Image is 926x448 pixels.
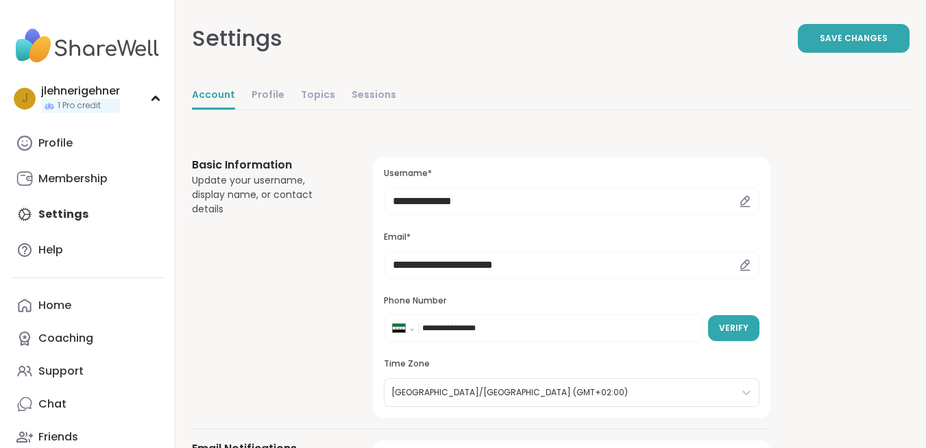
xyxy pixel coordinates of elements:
button: Verify [708,315,759,341]
div: Coaching [38,331,93,346]
span: 1 Pro credit [58,100,101,112]
a: Membership [11,162,164,195]
a: Help [11,234,164,266]
a: Support [11,355,164,388]
button: Save Changes [798,24,910,53]
div: jlehnerigehner [41,84,120,99]
img: ShareWell Nav Logo [11,22,164,70]
div: Membership [38,171,108,186]
a: Profile [252,82,284,110]
a: Profile [11,127,164,160]
span: j [22,90,28,108]
h3: Basic Information [192,157,340,173]
h3: Username* [384,168,759,179]
div: Friends [38,430,78,445]
div: Update your username, display name, or contact details [192,173,340,216]
div: Support [38,364,84,379]
a: Home [11,289,164,322]
div: Chat [38,397,66,412]
h3: Email* [384,232,759,243]
h3: Time Zone [384,358,759,370]
h3: Phone Number [384,295,759,307]
a: Sessions [352,82,396,110]
a: Chat [11,388,164,421]
a: Coaching [11,322,164,355]
div: Settings [192,22,282,55]
div: Profile [38,136,73,151]
a: Account [192,82,235,110]
a: Topics [301,82,335,110]
span: Save Changes [820,32,888,45]
div: Help [38,242,63,258]
div: Home [38,298,71,313]
span: Verify [719,322,748,334]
